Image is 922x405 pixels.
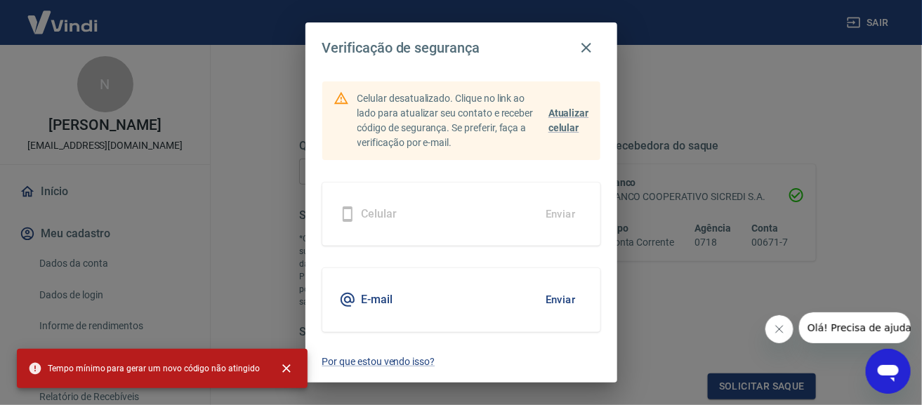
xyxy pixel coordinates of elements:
[322,354,600,369] a: Por que estou vendo isso?
[271,353,302,384] button: close
[548,107,589,133] span: Atualizar celular
[799,312,911,343] iframe: Mensagem da empresa
[362,207,397,221] h5: Celular
[548,106,589,135] a: Atualizar celular
[362,293,393,307] h5: E-mail
[8,10,118,21] span: Olá! Precisa de ajuda?
[28,361,260,376] span: Tempo mínimo para gerar um novo código não atingido
[357,91,543,150] p: Celular desatualizado. Clique no link ao lado para atualizar seu contato e receber código de segu...
[765,315,793,343] iframe: Fechar mensagem
[866,349,911,394] iframe: Botão para abrir a janela de mensagens
[538,285,584,314] button: Enviar
[322,39,480,56] h4: Verificação de segurança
